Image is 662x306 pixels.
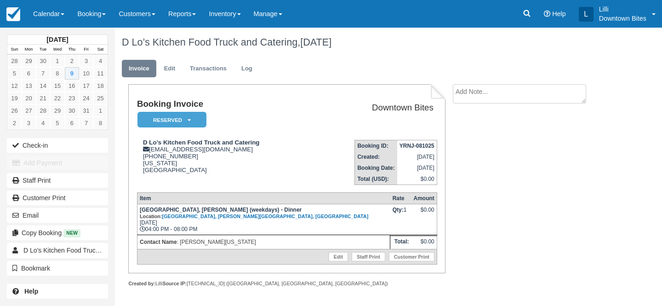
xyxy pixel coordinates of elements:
[36,55,50,67] a: 30
[36,92,50,104] a: 21
[329,252,348,261] a: Edit
[122,37,605,48] h1: D Lo’s Kitchen Food Truck and Catering,
[79,80,93,92] a: 17
[79,45,93,55] th: Fri
[50,45,64,55] th: Wed
[552,10,566,17] span: Help
[128,281,155,286] strong: Created by:
[7,45,22,55] th: Sun
[397,151,437,162] td: [DATE]
[50,80,64,92] a: 15
[413,207,434,220] div: $0.00
[36,104,50,117] a: 28
[7,243,108,258] a: D Lo’s Kitchen Food Truck and Catering
[140,214,368,219] small: Location:
[7,138,108,153] button: Check-in
[389,252,434,261] a: Customer Print
[22,80,36,92] a: 13
[162,281,187,286] strong: Source IP:
[355,162,397,173] th: Booking Date:
[599,14,646,23] p: Downtown Bites
[397,162,437,173] td: [DATE]
[544,11,550,17] i: Help
[397,173,437,185] td: $0.00
[183,60,234,78] a: Transactions
[22,45,36,55] th: Mon
[7,55,22,67] a: 28
[79,104,93,117] a: 31
[599,5,646,14] p: Lilli
[7,67,22,80] a: 5
[137,204,390,235] td: [DATE] 04:00 PM - 08:00 PM
[390,193,411,204] th: Rate
[79,67,93,80] a: 10
[157,60,182,78] a: Edit
[137,112,206,128] em: Reserved
[411,193,437,204] th: Amount
[140,239,177,245] strong: Contact Name
[22,117,36,129] a: 3
[352,252,385,261] a: Staff Print
[22,67,36,80] a: 6
[7,80,22,92] a: 12
[79,92,93,104] a: 24
[65,67,79,80] a: 9
[46,36,68,43] strong: [DATE]
[36,67,50,80] a: 7
[390,204,411,235] td: 1
[63,229,80,237] span: New
[93,45,108,55] th: Sat
[579,7,594,22] div: L
[143,139,260,146] strong: D Lo’s Kitchen Food Truck and Catering
[300,36,331,48] span: [DATE]
[122,60,156,78] a: Invoice
[93,104,108,117] a: 1
[7,156,108,170] button: Add Payment
[79,117,93,129] a: 7
[355,151,397,162] th: Created:
[7,284,108,299] a: Help
[162,214,369,219] a: [GEOGRAPHIC_DATA], [PERSON_NAME][GEOGRAPHIC_DATA], [GEOGRAPHIC_DATA]
[7,261,108,276] button: Bookmark
[36,117,50,129] a: 4
[137,193,390,204] th: Item
[23,247,137,254] span: D Lo’s Kitchen Food Truck and Catering
[93,117,108,129] a: 8
[93,80,108,92] a: 18
[93,92,108,104] a: 25
[93,55,108,67] a: 4
[50,67,64,80] a: 8
[355,173,397,185] th: Total (USD):
[393,207,404,213] strong: Qty
[390,236,411,249] th: Total:
[7,225,108,240] button: Copy Booking New
[50,55,64,67] a: 1
[355,140,397,152] th: Booking ID:
[7,117,22,129] a: 2
[50,92,64,104] a: 22
[7,92,22,104] a: 19
[137,111,203,128] a: Reserved
[36,80,50,92] a: 14
[50,104,64,117] a: 29
[65,92,79,104] a: 23
[65,55,79,67] a: 2
[234,60,259,78] a: Log
[7,208,108,223] button: Email
[65,104,79,117] a: 30
[50,117,64,129] a: 5
[140,237,388,247] p: : [PERSON_NAME][US_STATE]
[24,288,38,295] b: Help
[399,143,434,149] strong: YRNJ-081025
[22,55,36,67] a: 29
[7,173,108,188] a: Staff Print
[137,99,316,109] h1: Booking Invoice
[36,45,50,55] th: Tue
[320,103,434,113] h2: Downtown Bites
[140,207,368,219] strong: [GEOGRAPHIC_DATA], [PERSON_NAME] (weekdays) - Dinner
[22,92,36,104] a: 20
[65,117,79,129] a: 6
[137,139,316,173] div: [EMAIL_ADDRESS][DOMAIN_NAME] [PHONE_NUMBER] [US_STATE] [GEOGRAPHIC_DATA]
[22,104,36,117] a: 27
[128,280,445,287] div: Lilli [TECHNICAL_ID] ([GEOGRAPHIC_DATA], [GEOGRAPHIC_DATA], [GEOGRAPHIC_DATA])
